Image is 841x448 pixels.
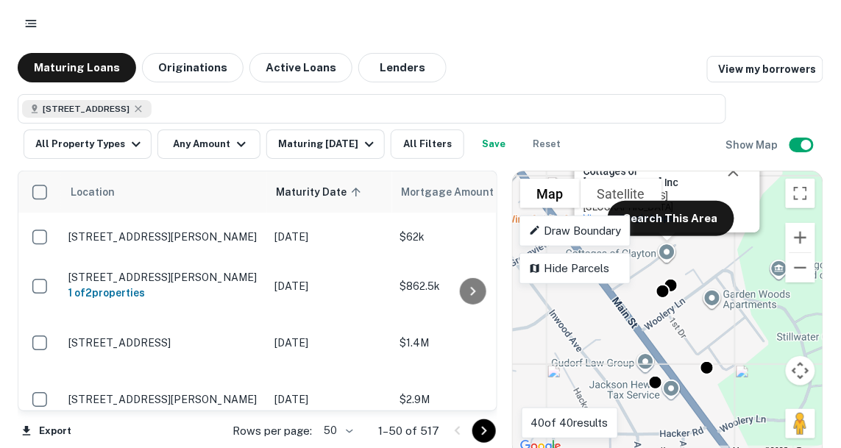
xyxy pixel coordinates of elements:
[470,129,517,159] button: Save your search to get updates of matches that match your search criteria.
[68,336,260,349] p: [STREET_ADDRESS]
[68,271,260,284] p: [STREET_ADDRESS][PERSON_NAME]
[233,422,313,440] p: Rows per page:
[274,391,385,408] p: [DATE]
[267,171,392,213] th: Maturity Date
[379,422,440,440] p: 1–50 of 517
[274,335,385,351] p: [DATE]
[278,135,378,153] div: Maturing [DATE]
[142,53,244,82] button: Originations
[266,129,385,159] button: Maturing [DATE]
[18,53,136,82] button: Maturing Loans
[401,183,513,201] span: Mortgage Amount
[157,129,260,159] button: Any Amount
[608,201,734,236] button: Search This Area
[531,414,608,432] p: 40 of 40 results
[529,222,621,240] p: Draw Boundary
[472,419,496,443] button: Go to next page
[319,420,355,441] div: 50
[358,53,447,82] button: Lenders
[529,260,621,277] p: Hide Parcels
[767,330,841,401] iframe: Chat Widget
[392,171,554,213] th: Mortgage Amount
[581,179,662,208] button: Show satellite imagery
[276,183,366,201] span: Maturity Date
[70,183,115,201] span: Location
[583,213,674,224] a: View on Google Maps
[61,171,267,213] th: Location
[786,179,815,208] button: Toggle fullscreen view
[400,278,547,294] p: $862.5k
[274,229,385,245] p: [DATE]
[400,391,547,408] p: $2.9M
[18,420,75,442] button: Export
[274,278,385,294] p: [DATE]
[400,229,547,245] p: $62k
[68,285,260,301] h6: 1 of 2 properties
[249,53,352,82] button: Active Loans
[786,253,815,282] button: Zoom out
[726,137,781,153] h6: Show Map
[583,166,716,188] div: Cottages of [PERSON_NAME] Inc
[68,393,260,406] p: [STREET_ADDRESS][PERSON_NAME]
[520,179,581,208] button: Show street map
[68,230,260,243] p: [STREET_ADDRESS][PERSON_NAME]
[786,223,815,252] button: Zoom in
[523,129,570,159] button: Reset
[24,129,152,159] button: All Property Types
[707,56,823,82] a: View my borrowers
[400,335,547,351] p: $1.4M
[43,102,129,115] span: [STREET_ADDRESS]
[391,129,464,159] button: All Filters
[786,409,815,438] button: Drag Pegman onto the map to open Street View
